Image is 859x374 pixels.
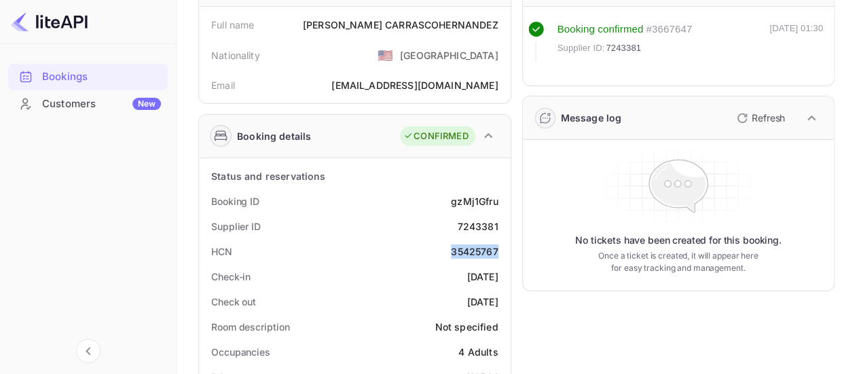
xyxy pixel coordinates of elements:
[8,91,168,117] div: CustomersNew
[331,78,498,92] div: [EMAIL_ADDRESS][DOMAIN_NAME]
[211,18,254,32] div: Full name
[132,98,161,110] div: New
[303,18,498,32] div: [PERSON_NAME] CARRASCOHERNANDEZ
[596,250,761,274] p: Once a ticket is created, it will appear here for easy tracking and management.
[11,11,88,33] img: LiteAPI logo
[451,244,498,259] div: 35425767
[42,69,161,85] div: Bookings
[457,219,498,233] div: 7243381
[729,107,790,129] button: Refresh
[8,64,168,90] div: Bookings
[211,219,261,233] div: Supplier ID
[211,48,260,62] div: Nationality
[752,111,785,125] p: Refresh
[606,41,641,55] span: 7243381
[211,194,259,208] div: Booking ID
[400,48,498,62] div: [GEOGRAPHIC_DATA]
[211,269,251,284] div: Check-in
[211,320,289,334] div: Room description
[8,91,168,116] a: CustomersNew
[575,233,782,247] p: No tickets have been created for this booking.
[237,129,311,143] div: Booking details
[378,43,393,67] span: United States
[451,194,498,208] div: gzMj1Gfru
[403,130,468,143] div: CONFIRMED
[561,111,622,125] div: Message log
[467,269,498,284] div: [DATE]
[458,345,498,359] div: 4 Adults
[467,295,498,309] div: [DATE]
[646,22,692,37] div: # 3667647
[558,22,644,37] div: Booking confirmed
[211,345,270,359] div: Occupancies
[42,96,161,112] div: Customers
[8,64,168,89] a: Bookings
[211,244,232,259] div: HCN
[211,169,325,183] div: Status and reservations
[558,41,605,55] span: Supplier ID:
[769,22,823,61] div: [DATE] 01:30
[211,78,235,92] div: Email
[76,339,100,363] button: Collapse navigation
[211,295,256,309] div: Check out
[435,320,498,334] div: Not specified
